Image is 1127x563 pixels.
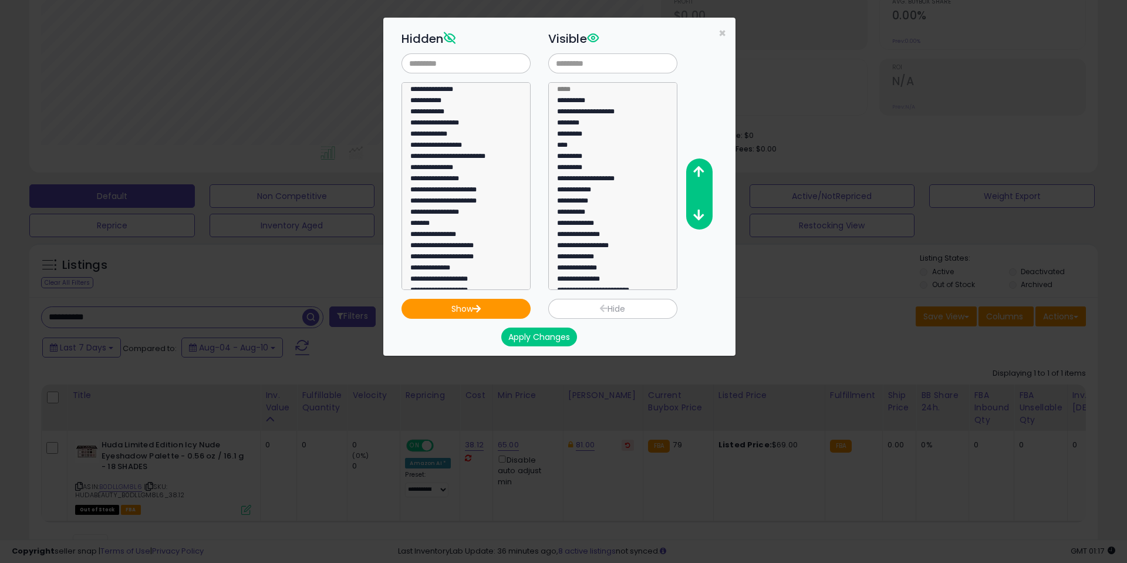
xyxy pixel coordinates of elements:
[548,299,677,319] button: Hide
[501,328,577,346] button: Apply Changes
[401,30,531,48] h3: Hidden
[548,30,677,48] h3: Visible
[718,25,726,42] span: ×
[401,299,531,319] button: Show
